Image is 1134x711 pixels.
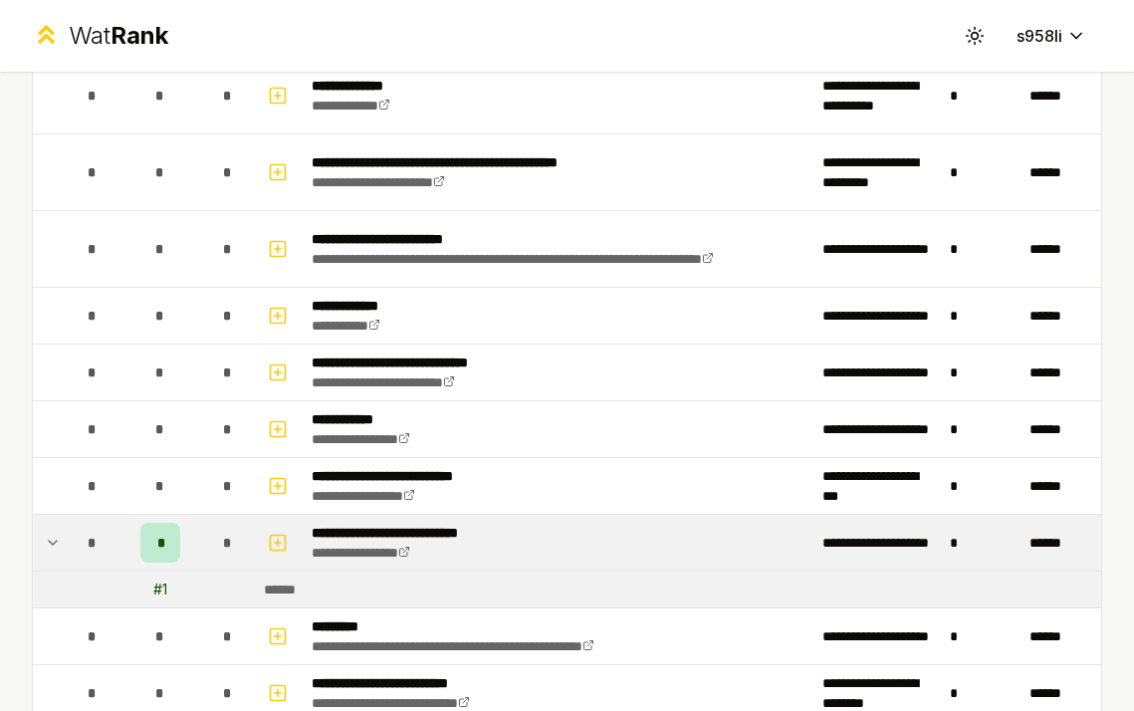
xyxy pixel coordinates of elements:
a: WatRank [32,20,168,52]
span: Rank [111,21,168,50]
span: s958li [1017,24,1062,48]
button: s958li [1001,18,1102,54]
div: Wat [69,20,168,52]
div: # 1 [153,580,167,599]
